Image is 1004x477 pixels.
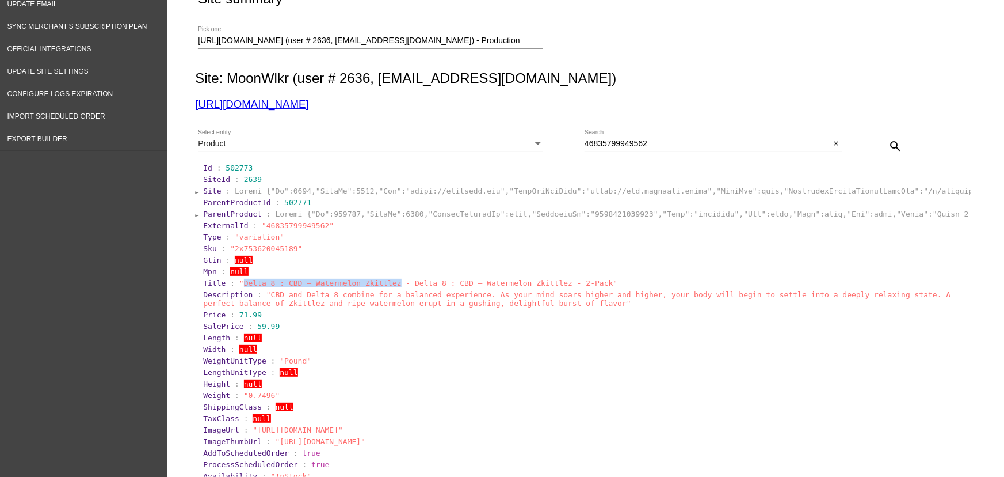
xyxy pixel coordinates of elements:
[253,426,343,434] span: "[URL][DOMAIN_NAME]"
[226,187,230,195] span: :
[198,139,543,149] mat-select: Select entity
[239,311,262,319] span: 71.99
[203,426,239,434] span: ImageUrl
[311,460,329,469] span: true
[303,449,320,457] span: true
[249,322,253,331] span: :
[257,322,280,331] span: 59.99
[203,403,262,411] span: ShippingClass
[253,414,270,423] span: null
[832,139,840,149] mat-icon: close
[217,164,222,172] span: :
[271,357,276,365] span: :
[203,322,243,331] span: SalePrice
[7,112,105,120] span: Import Scheduled Order
[203,380,230,388] span: Height
[203,357,266,365] span: WeightUnitType
[226,164,253,172] span: 502773
[203,290,253,299] span: Description
[303,460,307,469] span: :
[266,210,271,218] span: :
[830,138,842,150] button: Clear
[203,164,212,172] span: Id
[271,368,276,377] span: :
[230,311,235,319] span: :
[203,244,216,253] span: Sku
[230,267,248,276] span: null
[203,267,216,276] span: Mpn
[235,256,253,264] span: null
[244,175,262,184] span: 2639
[230,279,235,287] span: :
[222,267,226,276] span: :
[280,357,311,365] span: "Pound"
[203,437,262,446] span: ImageThumbUrl
[276,437,366,446] span: "[URL][DOMAIN_NAME]"
[203,311,226,319] span: Price
[888,139,902,153] mat-icon: search
[203,368,266,377] span: LengthUnitType
[203,210,262,218] span: ParentProduct
[222,244,226,253] span: :
[266,437,271,446] span: :
[230,244,302,253] span: "2x753620045189"
[203,221,248,230] span: ExternalId
[244,414,249,423] span: :
[226,233,230,241] span: :
[203,175,230,184] span: SiteId
[226,256,230,264] span: :
[203,414,239,423] span: TaxClass
[266,403,271,411] span: :
[284,198,311,207] span: 502771
[230,345,235,354] span: :
[7,135,67,143] span: Export Builder
[235,175,239,184] span: :
[198,139,226,148] span: Product
[235,233,284,241] span: "variation"
[253,221,257,230] span: :
[235,334,239,342] span: :
[203,279,226,287] span: Title
[235,391,239,400] span: :
[276,403,293,411] span: null
[203,290,950,308] span: "CBD and Delta 8 combine for a balanced experience. As your mind soars higher and higher, your bo...
[203,460,297,469] span: ProcessScheduledOrder
[203,256,221,264] span: Gtin
[235,380,239,388] span: :
[276,198,280,207] span: :
[244,334,262,342] span: null
[198,36,543,46] input: Number
[195,70,971,86] h2: Site: MoonWlkr (user # 2636, [EMAIL_ADDRESS][DOMAIN_NAME])
[203,198,270,207] span: ParentProductId
[293,449,298,457] span: :
[195,98,308,110] a: [URL][DOMAIN_NAME]
[280,368,297,377] span: null
[203,391,230,400] span: Weight
[203,187,221,195] span: Site
[7,45,91,53] span: Official Integrations
[7,90,113,98] span: Configure logs expiration
[244,391,280,400] span: "0.7496"
[239,345,257,354] span: null
[239,279,617,287] span: "Delta 8 : CBD — Watermelon Zkittlez - Delta 8 : CBD — Watermelon Zkittlez - 2-Pack"
[257,290,262,299] span: :
[262,221,334,230] span: "46835799949562"
[7,67,89,75] span: Update Site Settings
[244,380,262,388] span: null
[585,139,830,149] input: Search
[203,449,289,457] span: AddToScheduledOrder
[7,22,147,31] span: Sync Merchant's Subscription Plan
[244,426,249,434] span: :
[203,334,230,342] span: Length
[203,345,226,354] span: Width
[203,233,221,241] span: Type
